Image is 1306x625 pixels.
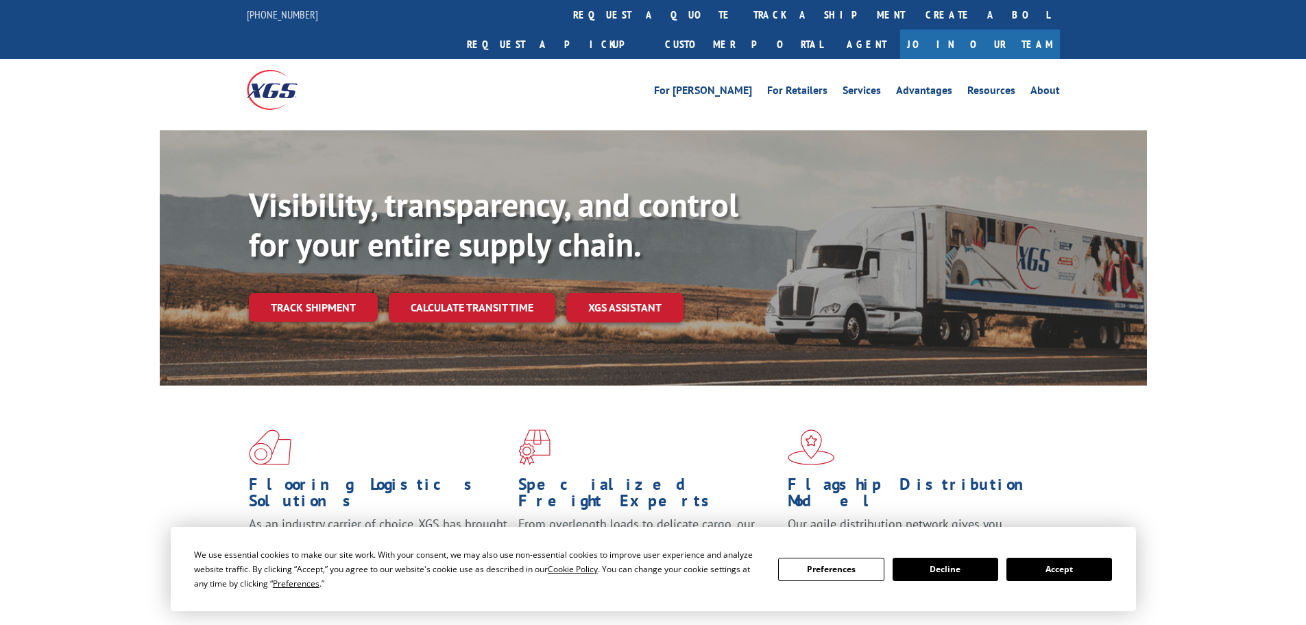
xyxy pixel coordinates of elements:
[249,293,378,322] a: Track shipment
[566,293,684,322] a: XGS ASSISTANT
[833,30,900,59] a: Agent
[249,183,738,266] b: Visibility, transparency, and control for your entire supply chain.
[249,476,508,516] h1: Flooring Logistics Solutions
[518,429,551,465] img: xgs-icon-focused-on-flooring-red
[896,85,952,100] a: Advantages
[778,558,884,581] button: Preferences
[249,429,291,465] img: xgs-icon-total-supply-chain-intelligence-red
[788,476,1047,516] h1: Flagship Distribution Model
[518,516,777,577] p: From overlength loads to delicate cargo, our experienced staff knows the best way to move your fr...
[843,85,881,100] a: Services
[893,558,998,581] button: Decline
[767,85,827,100] a: For Retailers
[273,578,319,589] span: Preferences
[900,30,1060,59] a: Join Our Team
[788,429,835,465] img: xgs-icon-flagship-distribution-model-red
[967,85,1015,100] a: Resources
[249,516,507,565] span: As an industry carrier of choice, XGS has brought innovation and dedication to flooring logistics...
[654,85,752,100] a: For [PERSON_NAME]
[1030,85,1060,100] a: About
[518,476,777,516] h1: Specialized Freight Experts
[788,516,1040,548] span: Our agile distribution network gives you nationwide inventory management on demand.
[389,293,555,322] a: Calculate transit time
[171,527,1136,611] div: Cookie Consent Prompt
[655,30,833,59] a: Customer Portal
[194,547,762,591] div: We use essential cookies to make our site work. With your consent, we may also use non-essential ...
[457,30,655,59] a: Request a pickup
[548,563,598,575] span: Cookie Policy
[247,8,318,21] a: [PHONE_NUMBER]
[1006,558,1112,581] button: Accept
